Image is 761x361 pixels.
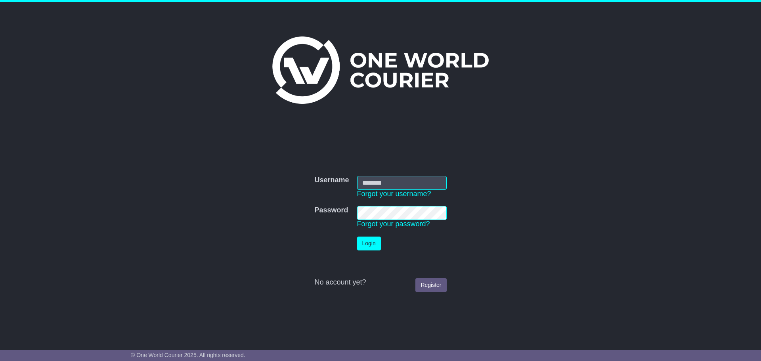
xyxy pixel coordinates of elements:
label: Username [314,176,349,185]
span: © One World Courier 2025. All rights reserved. [131,352,245,358]
label: Password [314,206,348,215]
a: Forgot your password? [357,220,430,228]
a: Register [415,278,446,292]
button: Login [357,237,381,250]
img: One World [272,36,489,104]
a: Forgot your username? [357,190,431,198]
div: No account yet? [314,278,446,287]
